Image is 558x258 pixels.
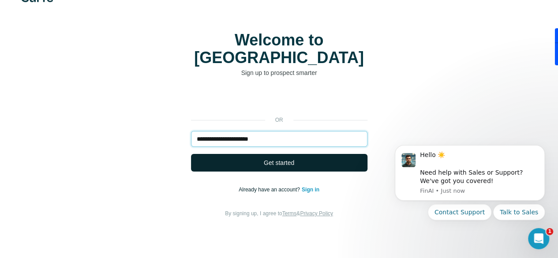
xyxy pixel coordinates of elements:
iframe: Intercom notifications message [382,135,558,254]
span: Already have an account? [239,187,302,193]
button: Get started [191,154,367,172]
iframe: Sign in with Google Button [187,90,372,110]
a: Privacy Policy [300,210,333,217]
span: Get started [264,158,294,167]
a: Sign in [302,187,319,193]
h1: Welcome to [GEOGRAPHIC_DATA] [191,31,367,67]
iframe: Intercom live chat [528,228,549,249]
a: Terms [282,210,297,217]
span: By signing up, I agree to & [225,210,333,217]
p: Sign up to prospect smarter [191,68,367,77]
p: or [265,116,293,124]
span: 1 [546,228,553,235]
